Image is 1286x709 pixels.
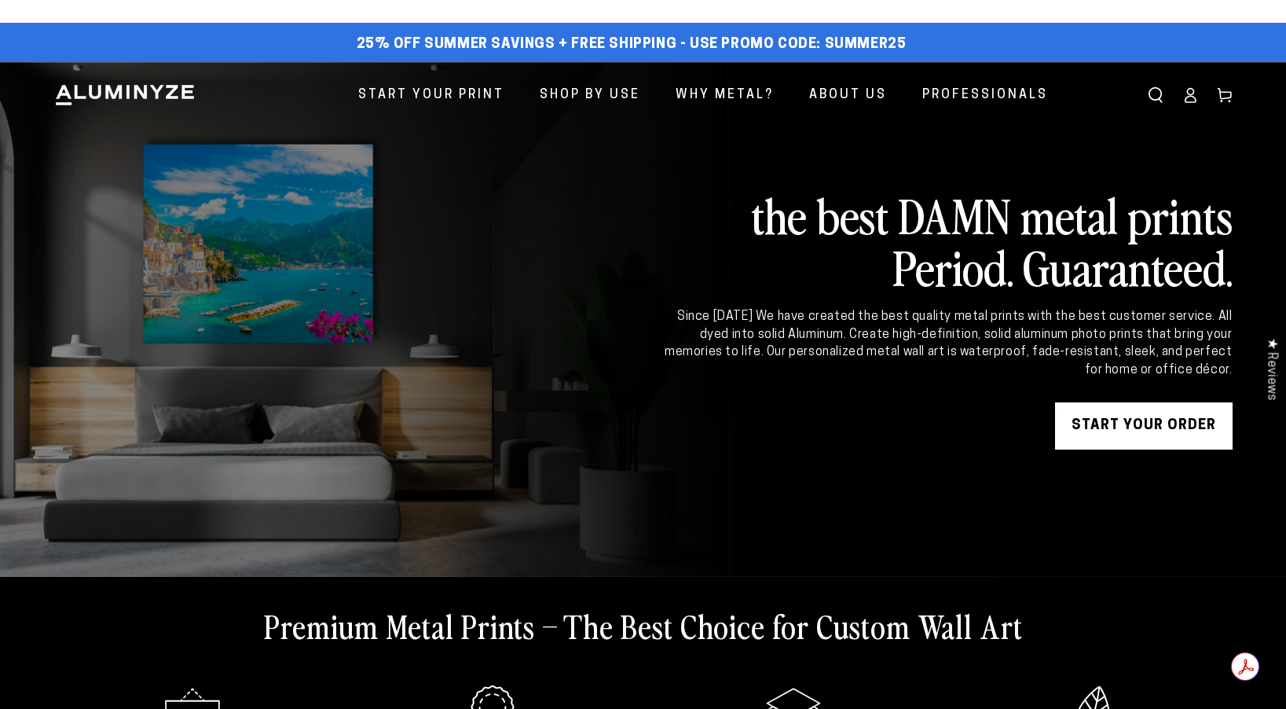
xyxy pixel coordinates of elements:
[910,75,1060,116] a: Professionals
[809,84,887,107] span: About Us
[54,83,196,107] img: Aluminyze
[358,84,504,107] span: Start Your Print
[676,84,774,107] span: Why Metal?
[662,308,1233,379] div: Since [DATE] We have created the best quality metal prints with the best customer service. All dy...
[662,189,1233,292] h2: the best DAMN metal prints Period. Guaranteed.
[1055,402,1233,450] a: START YOUR Order
[528,75,652,116] a: Shop By Use
[264,605,1023,646] h2: Premium Metal Prints – The Best Choice for Custom Wall Art
[1138,78,1173,112] summary: Search our site
[797,75,899,116] a: About Us
[1256,325,1286,413] div: Click to open Judge.me floating reviews tab
[540,84,640,107] span: Shop By Use
[922,84,1048,107] span: Professionals
[664,75,786,116] a: Why Metal?
[357,36,907,53] span: 25% off Summer Savings + Free Shipping - Use Promo Code: SUMMER25
[346,75,516,116] a: Start Your Print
